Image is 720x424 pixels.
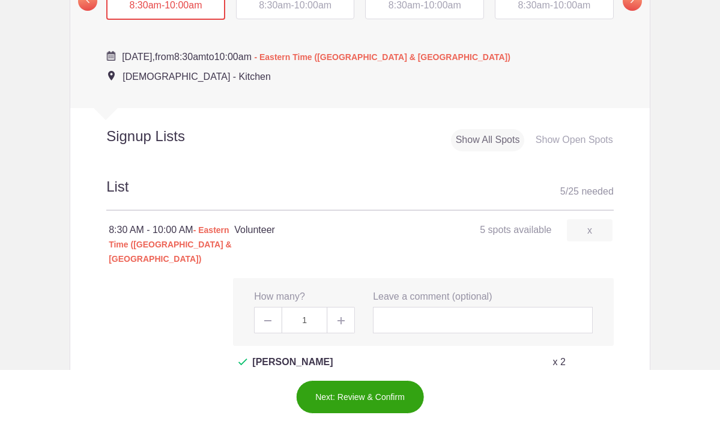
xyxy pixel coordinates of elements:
img: Event location [108,71,115,80]
img: Check dark green [238,359,247,366]
div: Show All Spots [451,129,525,151]
span: from to [122,52,510,62]
div: Show Open Spots [531,129,618,151]
span: - Eastern Time ([GEOGRAPHIC_DATA] & [GEOGRAPHIC_DATA]) [254,52,510,62]
span: 8:30am [174,52,206,62]
div: 8:30 AM - 10:00 AM [109,223,234,266]
label: How many? [254,290,304,304]
span: 5 spots available [480,225,551,235]
img: Cal purple [106,51,116,61]
span: 10:00am [214,52,252,62]
label: Leave a comment (optional) [373,290,492,304]
div: 5 25 needed [560,183,614,201]
p: x 2 [552,355,565,369]
h4: Volunteer [234,223,423,237]
span: / [566,186,568,196]
span: [DATE], [122,52,155,62]
h2: Signup Lists [70,127,264,145]
img: Plus gray [337,317,345,324]
span: [DEMOGRAPHIC_DATA] - Kitchen [123,71,271,82]
span: - Eastern Time ([GEOGRAPHIC_DATA] & [GEOGRAPHIC_DATA]) [109,225,232,264]
a: x [567,219,613,241]
h2: List [106,177,614,211]
span: [PERSON_NAME] [252,355,333,384]
button: Next: Review & Confirm [295,380,425,414]
img: Minus gray [264,320,271,321]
